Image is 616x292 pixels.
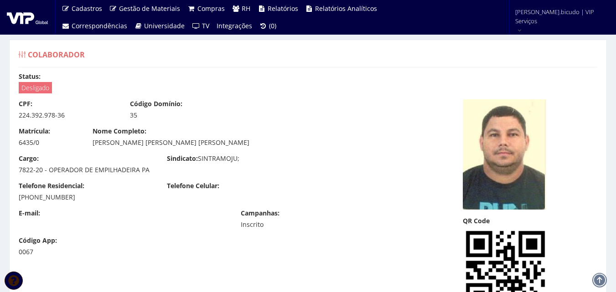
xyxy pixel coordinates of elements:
[130,99,182,108] label: Código Domínio:
[19,111,116,120] div: 224.392.978-36
[7,10,48,24] img: logo
[167,154,198,163] label: Sindicato:
[217,21,252,30] span: Integrações
[241,220,338,229] div: Inscrito
[19,82,52,93] span: Desligado
[269,21,276,30] span: (0)
[58,17,131,35] a: Correspondências
[19,236,57,245] label: Código App:
[202,21,209,30] span: TV
[19,209,40,218] label: E-mail:
[515,7,604,26] span: [PERSON_NAME].bicudo | VIP Serviços
[28,50,85,60] span: Colaborador
[131,17,189,35] a: Universidade
[19,154,39,163] label: Cargo:
[93,138,375,147] div: [PERSON_NAME] [PERSON_NAME] [PERSON_NAME]
[19,165,153,174] div: 7822-20 - OPERADOR DE EMPILHADEIRA PA
[160,154,308,165] div: SINTRAMOJU;
[19,127,50,136] label: Matrícula:
[19,72,41,81] label: Status:
[72,21,127,30] span: Correspondências
[315,4,377,13] span: Relatórios Analíticos
[256,17,280,35] a: (0)
[463,99,546,210] img: c19cd1e742f3044aab23b4b206140e3e.jpeg
[19,99,32,108] label: CPF:
[213,17,256,35] a: Integrações
[268,4,298,13] span: Relatórios
[197,4,225,13] span: Compras
[119,4,180,13] span: Gestão de Materiais
[93,127,146,136] label: Nome Completo:
[144,21,185,30] span: Universidade
[463,216,490,225] label: QR Code
[188,17,213,35] a: TV
[19,181,84,190] label: Telefone Residencial:
[130,111,228,120] div: 35
[19,138,79,147] div: 6435/0
[241,209,280,218] label: Campanhas:
[167,181,219,190] label: Telefone Celular:
[72,4,102,13] span: Cadastros
[242,4,250,13] span: RH
[19,247,79,256] div: 0067
[19,193,153,202] div: [PHONE_NUMBER]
